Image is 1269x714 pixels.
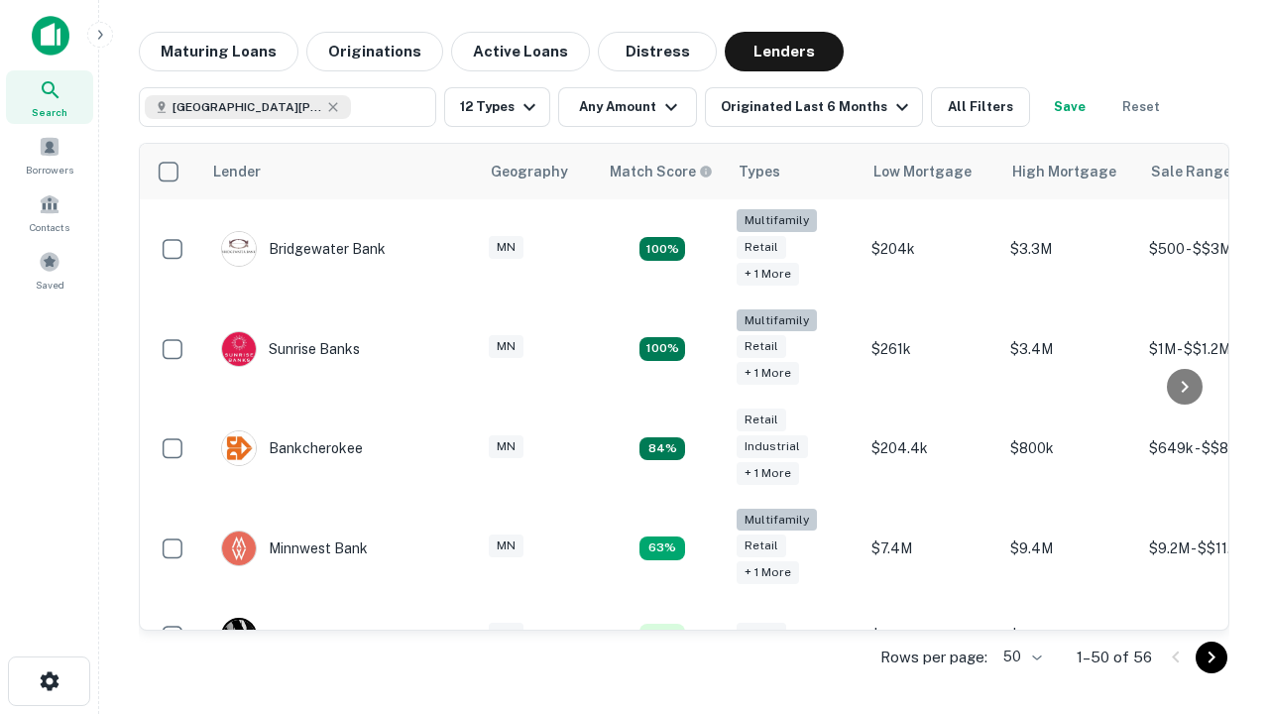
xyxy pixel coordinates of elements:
[862,299,1000,400] td: $261k
[1196,642,1227,673] button: Go to next page
[737,236,786,259] div: Retail
[489,623,523,646] div: MN
[222,332,256,366] img: picture
[222,532,256,565] img: picture
[173,98,321,116] span: [GEOGRAPHIC_DATA][PERSON_NAME], [GEOGRAPHIC_DATA], [GEOGRAPHIC_DATA]
[1012,160,1116,183] div: High Mortgage
[221,231,386,267] div: Bridgewater Bank
[6,243,93,297] a: Saved
[221,618,385,654] div: [PERSON_NAME]
[862,499,1000,599] td: $7.4M
[598,32,717,71] button: Distress
[213,160,261,183] div: Lender
[995,643,1045,671] div: 50
[451,32,590,71] button: Active Loans
[862,598,1000,673] td: $25k
[639,437,685,461] div: Matching Properties: 8, hasApolloMatch: undefined
[610,161,713,182] div: Capitalize uses an advanced AI algorithm to match your search with the best lender. The match sco...
[32,104,67,120] span: Search
[26,162,73,178] span: Borrowers
[221,531,368,566] div: Minnwest Bank
[1170,492,1269,587] iframe: Chat Widget
[139,32,298,71] button: Maturing Loans
[737,309,817,332] div: Multifamily
[1000,299,1139,400] td: $3.4M
[737,335,786,358] div: Retail
[737,535,786,557] div: Retail
[862,199,1000,299] td: $204k
[222,232,256,266] img: picture
[705,87,923,127] button: Originated Last 6 Months
[489,236,523,259] div: MN
[880,646,987,669] p: Rows per page:
[931,87,1030,127] button: All Filters
[30,219,69,235] span: Contacts
[1000,144,1139,199] th: High Mortgage
[610,161,709,182] h6: Match Score
[873,160,972,183] div: Low Mortgage
[32,16,69,56] img: capitalize-icon.png
[479,144,598,199] th: Geography
[221,430,363,466] div: Bankcherokee
[737,435,808,458] div: Industrial
[444,87,550,127] button: 12 Types
[221,331,360,367] div: Sunrise Banks
[737,623,786,646] div: Retail
[222,431,256,465] img: picture
[737,462,799,485] div: + 1 more
[6,128,93,181] a: Borrowers
[228,626,250,647] p: G H
[721,95,914,119] div: Originated Last 6 Months
[737,263,799,286] div: + 1 more
[1000,499,1139,599] td: $9.4M
[489,335,523,358] div: MN
[737,409,786,431] div: Retail
[1077,646,1152,669] p: 1–50 of 56
[306,32,443,71] button: Originations
[737,561,799,584] div: + 1 more
[639,337,685,361] div: Matching Properties: 11, hasApolloMatch: undefined
[489,435,523,458] div: MN
[1109,87,1173,127] button: Reset
[639,624,685,648] div: Matching Properties: 5, hasApolloMatch: undefined
[1000,399,1139,499] td: $800k
[1000,598,1139,673] td: $25k
[639,237,685,261] div: Matching Properties: 17, hasApolloMatch: undefined
[6,185,93,239] a: Contacts
[1151,160,1231,183] div: Sale Range
[6,70,93,124] a: Search
[727,144,862,199] th: Types
[737,209,817,232] div: Multifamily
[739,160,780,183] div: Types
[201,144,479,199] th: Lender
[598,144,727,199] th: Capitalize uses an advanced AI algorithm to match your search with the best lender. The match sco...
[1038,87,1101,127] button: Save your search to get updates of matches that match your search criteria.
[737,509,817,532] div: Multifamily
[725,32,844,71] button: Lenders
[558,87,697,127] button: Any Amount
[862,144,1000,199] th: Low Mortgage
[491,160,568,183] div: Geography
[1000,199,1139,299] td: $3.3M
[489,535,523,557] div: MN
[862,399,1000,499] td: $204.4k
[36,277,64,293] span: Saved
[639,536,685,560] div: Matching Properties: 6, hasApolloMatch: undefined
[737,362,799,385] div: + 1 more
